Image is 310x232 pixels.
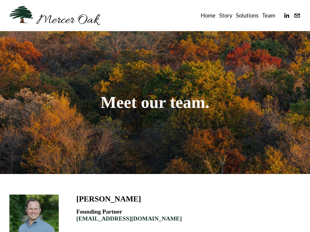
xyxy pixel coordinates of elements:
a: Team [262,11,275,20]
a: info@merceroaklaw.com [294,12,301,19]
a: [EMAIL_ADDRESS][DOMAIN_NAME] [76,215,182,222]
h1: Meet our team. [9,94,301,111]
h4: Founding Partner [76,208,301,222]
a: Story [219,11,232,20]
a: Solutions [236,11,259,20]
a: linkedin-unauth [283,12,290,19]
h3: [PERSON_NAME] [76,195,141,203]
a: Home [201,11,216,20]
